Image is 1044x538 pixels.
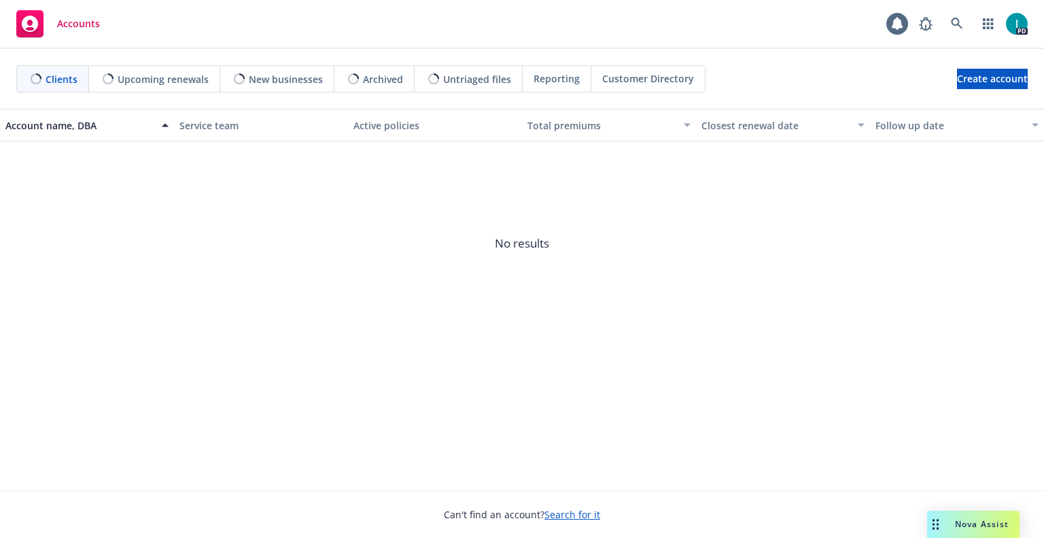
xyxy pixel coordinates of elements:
[11,5,105,43] a: Accounts
[1006,13,1028,35] img: photo
[444,507,600,522] span: Can't find an account?
[927,511,944,538] div: Drag to move
[912,10,939,37] a: Report a Bug
[602,71,694,86] span: Customer Directory
[179,118,343,133] div: Service team
[957,69,1028,89] a: Create account
[118,72,209,86] span: Upcoming renewals
[544,508,600,521] a: Search for it
[534,71,580,86] span: Reporting
[696,109,870,141] button: Closest renewal date
[46,72,77,86] span: Clients
[249,72,323,86] span: New businesses
[975,10,1002,37] a: Switch app
[522,109,696,141] button: Total premiums
[875,118,1024,133] div: Follow up date
[353,118,517,133] div: Active policies
[363,72,403,86] span: Archived
[957,66,1028,92] span: Create account
[527,118,676,133] div: Total premiums
[348,109,522,141] button: Active policies
[870,109,1044,141] button: Follow up date
[5,118,154,133] div: Account name, DBA
[443,72,511,86] span: Untriaged files
[927,511,1020,538] button: Nova Assist
[943,10,971,37] a: Search
[57,18,100,29] span: Accounts
[174,109,348,141] button: Service team
[955,518,1009,530] span: Nova Assist
[701,118,850,133] div: Closest renewal date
